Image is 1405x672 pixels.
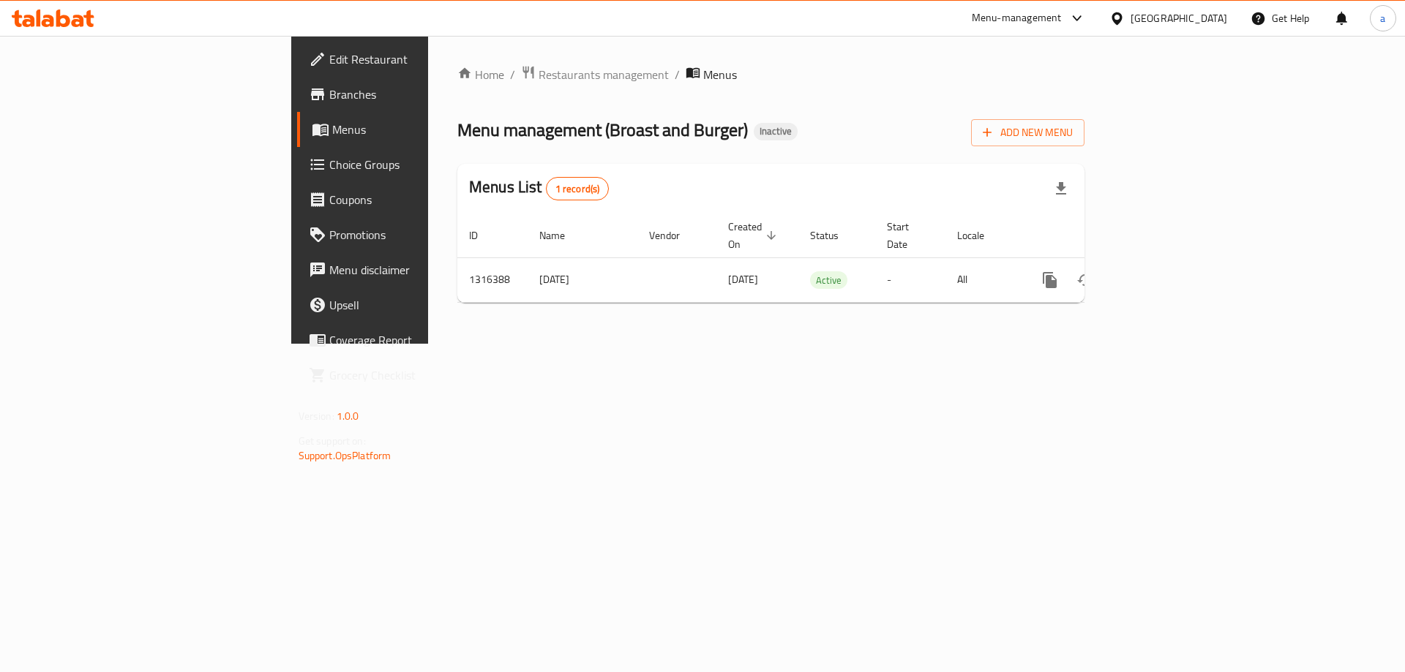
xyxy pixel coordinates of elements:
[469,227,497,244] span: ID
[810,227,858,244] span: Status
[1068,263,1103,298] button: Change Status
[297,112,526,147] a: Menus
[728,270,758,289] span: [DATE]
[299,446,391,465] a: Support.OpsPlatform
[337,407,359,426] span: 1.0.0
[297,358,526,393] a: Grocery Checklist
[329,296,514,314] span: Upsell
[521,65,669,84] a: Restaurants management
[297,42,526,77] a: Edit Restaurant
[297,147,526,182] a: Choice Groups
[703,66,737,83] span: Menus
[539,66,669,83] span: Restaurants management
[539,227,584,244] span: Name
[329,86,514,103] span: Branches
[329,50,514,68] span: Edit Restaurant
[1380,10,1385,26] span: a
[1131,10,1227,26] div: [GEOGRAPHIC_DATA]
[329,191,514,208] span: Coupons
[299,431,366,450] span: Get support on:
[945,257,1021,302] td: All
[1033,263,1068,298] button: more
[754,125,798,137] span: Inactive
[297,252,526,287] a: Menu disclaimer
[1021,214,1185,258] th: Actions
[469,176,609,200] h2: Menus List
[675,66,680,83] li: /
[728,218,781,253] span: Created On
[457,65,1084,84] nav: breadcrumb
[547,182,609,196] span: 1 record(s)
[983,124,1073,142] span: Add New Menu
[754,123,798,140] div: Inactive
[329,226,514,243] span: Promotions
[297,77,526,112] a: Branches
[329,331,514,349] span: Coverage Report
[528,257,637,302] td: [DATE]
[297,322,526,358] a: Coverage Report
[329,366,514,384] span: Grocery Checklist
[810,272,847,289] span: Active
[299,407,334,426] span: Version:
[971,119,1084,146] button: Add New Menu
[887,218,928,253] span: Start Date
[297,217,526,252] a: Promotions
[457,113,748,146] span: Menu management ( Broast and Burger )
[957,227,1003,244] span: Locale
[297,182,526,217] a: Coupons
[649,227,699,244] span: Vendor
[1044,171,1079,206] div: Export file
[972,10,1062,27] div: Menu-management
[332,121,514,138] span: Menus
[457,214,1185,303] table: enhanced table
[329,261,514,279] span: Menu disclaimer
[875,257,945,302] td: -
[297,287,526,322] a: Upsell
[329,156,514,173] span: Choice Groups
